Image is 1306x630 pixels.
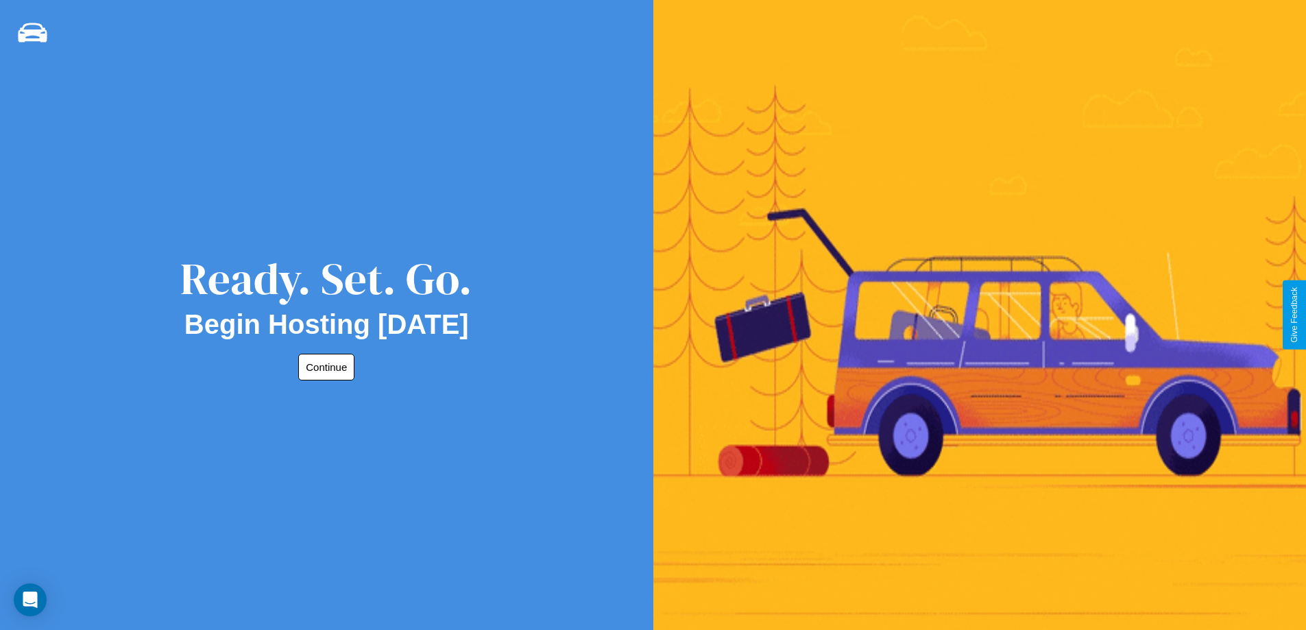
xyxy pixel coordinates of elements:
div: Open Intercom Messenger [14,583,47,616]
button: Continue [298,354,354,380]
div: Ready. Set. Go. [180,248,472,309]
div: Give Feedback [1290,287,1299,343]
h2: Begin Hosting [DATE] [184,309,469,340]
